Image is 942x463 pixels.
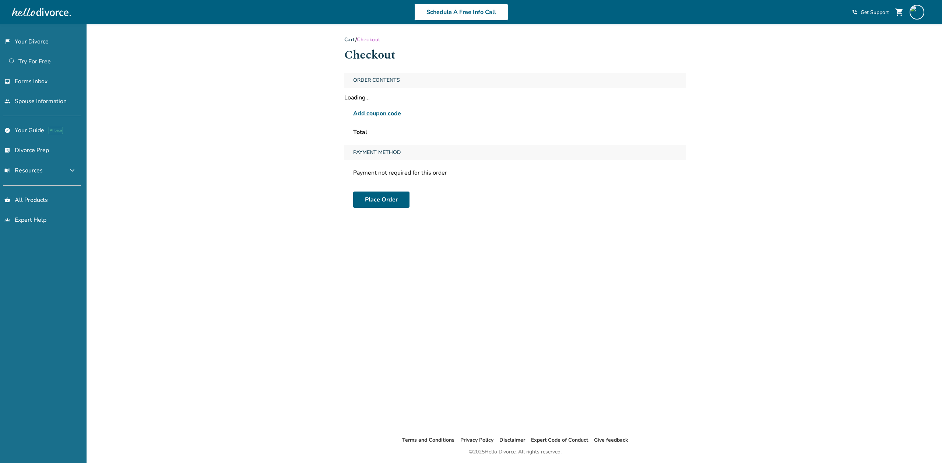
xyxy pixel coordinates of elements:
span: Resources [4,166,43,175]
a: Terms and Conditions [402,436,454,443]
span: Get Support [861,9,889,16]
span: menu_book [4,168,10,173]
span: explore [4,127,10,133]
span: Order Contents [350,73,403,88]
span: Checkout [357,36,380,43]
span: phone_in_talk [852,9,858,15]
img: micahsager@gmail.com [910,5,924,20]
span: Forms Inbox [15,77,48,85]
div: Loading... [344,94,686,102]
span: flag_2 [4,39,10,45]
span: people [4,98,10,104]
div: © 2025 Hello Divorce. All rights reserved. [469,448,562,456]
a: Schedule A Free Info Call [414,4,508,21]
div: / [344,36,686,43]
span: Total [353,128,367,136]
span: expand_more [68,166,77,175]
span: inbox [4,78,10,84]
span: shopping_basket [4,197,10,203]
li: Disclaimer [499,436,525,445]
span: AI beta [49,127,63,134]
a: Cart [344,36,355,43]
div: Payment not required for this order [344,166,686,180]
button: Place Order [353,192,410,208]
a: Expert Code of Conduct [531,436,588,443]
a: phone_in_talkGet Support [852,9,889,16]
a: Privacy Policy [460,436,493,443]
li: Give feedback [594,436,628,445]
span: shopping_cart [895,8,904,17]
span: list_alt_check [4,147,10,153]
h1: Checkout [344,46,686,64]
span: Payment Method [350,145,404,160]
span: Add coupon code [353,109,401,118]
span: groups [4,217,10,223]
